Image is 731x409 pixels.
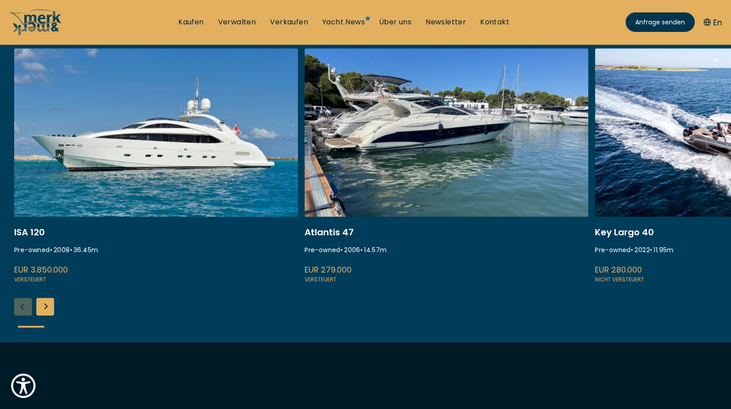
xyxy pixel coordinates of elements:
[480,17,509,27] a: Kontakt
[36,298,54,316] div: Next slide
[625,12,695,32] a: Anfrage senden
[218,17,256,27] a: Verwalten
[322,17,365,27] a: Yacht News
[635,18,685,27] span: Anfrage senden
[9,371,38,400] button: Show Accessibility Preferences
[426,17,466,27] a: Newsletter
[178,17,203,27] a: Kaufen
[379,17,411,27] a: Über uns
[704,16,722,28] button: En
[270,17,308,27] a: Verkaufen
